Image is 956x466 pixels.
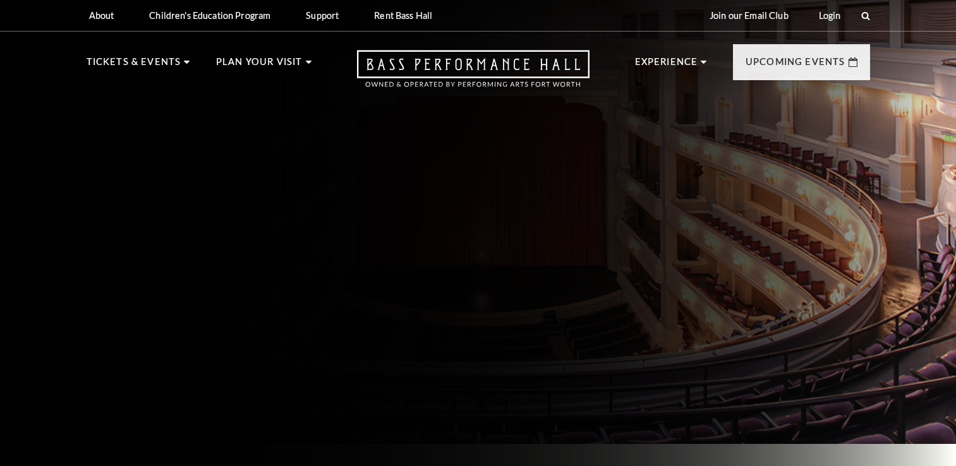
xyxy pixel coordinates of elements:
[216,54,303,77] p: Plan Your Visit
[746,54,845,77] p: Upcoming Events
[87,54,181,77] p: Tickets & Events
[635,54,698,77] p: Experience
[149,10,270,21] p: Children's Education Program
[374,10,432,21] p: Rent Bass Hall
[306,10,339,21] p: Support
[89,10,114,21] p: About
